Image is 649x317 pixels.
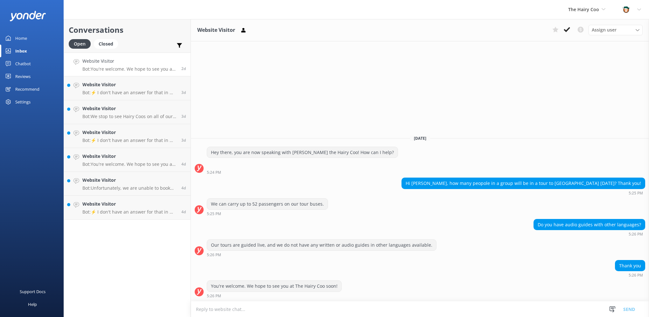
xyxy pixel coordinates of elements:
[621,5,631,14] img: 457-1738239164.png
[82,66,177,72] p: Bot: You're welcome. We hope to see you at The Hairy Coo soon!
[207,212,221,216] strong: 5:25 PM
[181,90,186,95] span: Oct 07 2025 07:53am (UTC +01:00) Europe/Dublin
[181,185,186,191] span: Oct 05 2025 09:36pm (UTC +01:00) Europe/Dublin
[82,177,177,184] h4: Website Visitor
[629,232,643,236] strong: 5:26 PM
[197,26,235,34] h3: Website Visitor
[64,172,191,196] a: Website VisitorBot:Unfortunately, we are unable to book accommodation on your behalf. We can prov...
[64,148,191,172] a: Website VisitorBot:You're welcome. We hope to see you at The Hairy Coo soon!4d
[82,105,177,112] h4: Website Visitor
[82,201,177,208] h4: Website Visitor
[207,171,221,174] strong: 5:24 PM
[64,124,191,148] a: Website VisitorBot:⚡ I don't have an answer for that in my knowledge base. Please try and rephras...
[28,298,37,311] div: Help
[207,294,221,298] strong: 5:26 PM
[64,53,191,76] a: Website VisitorBot:You're welcome. We hope to see you at The Hairy Coo soon!2d
[82,153,177,160] h4: Website Visitor
[15,57,31,70] div: Chatbot
[615,260,645,271] div: Thank you
[94,40,121,47] a: Closed
[94,39,118,49] div: Closed
[615,273,645,277] div: Oct 07 2025 05:26pm (UTC +01:00) Europe/Dublin
[20,285,45,298] div: Support Docs
[15,45,27,57] div: Inbox
[207,252,436,257] div: Oct 07 2025 05:26pm (UTC +01:00) Europe/Dublin
[15,95,31,108] div: Settings
[64,76,191,100] a: Website VisitorBot:⚡ I don't have an answer for that in my knowledge base. Please try and rephras...
[82,161,177,167] p: Bot: You're welcome. We hope to see you at The Hairy Coo soon!
[534,232,645,236] div: Oct 07 2025 05:26pm (UTC +01:00) Europe/Dublin
[82,81,177,88] h4: Website Visitor
[401,191,645,195] div: Oct 07 2025 05:25pm (UTC +01:00) Europe/Dublin
[15,70,31,83] div: Reviews
[207,240,436,250] div: Our tours are guided live, and we do not have any written or audio guides in other languages avai...
[181,209,186,215] span: Oct 05 2025 06:02pm (UTC +01:00) Europe/Dublin
[207,211,328,216] div: Oct 07 2025 05:25pm (UTC +01:00) Europe/Dublin
[82,137,177,143] p: Bot: ⚡ I don't have an answer for that in my knowledge base. Please try and rephrase your questio...
[181,137,186,143] span: Oct 06 2025 08:41pm (UTC +01:00) Europe/Dublin
[69,40,94,47] a: Open
[64,100,191,124] a: Website VisitorBot:We stop to see Hairy Coos on all of our tours, except for the 1-day tour to [G...
[10,11,46,21] img: yonder-white-logo.png
[629,191,643,195] strong: 5:25 PM
[69,39,91,49] div: Open
[207,253,221,257] strong: 5:26 PM
[534,219,645,230] div: Do you have audio guides with other languages?
[592,26,617,33] span: Assign user
[207,147,398,158] div: Hey there, you are now speaking with [PERSON_NAME] the Hairy Coo! How can I help?
[207,170,398,174] div: Oct 07 2025 05:24pm (UTC +01:00) Europe/Dublin
[410,136,430,141] span: [DATE]
[82,185,177,191] p: Bot: Unfortunately, we are unable to book accommodation on your behalf. We can provide recommenda...
[207,281,341,292] div: You're welcome. We hope to see you at The Hairy Coo soon!
[64,196,191,220] a: Website VisitorBot:⚡ I don't have an answer for that in my knowledge base. Please try and rephras...
[15,32,27,45] div: Home
[69,24,186,36] h2: Conversations
[629,273,643,277] strong: 5:26 PM
[181,161,186,167] span: Oct 06 2025 08:03am (UTC +01:00) Europe/Dublin
[82,90,177,95] p: Bot: ⚡ I don't have an answer for that in my knowledge base. Please try and rephrase your questio...
[207,293,342,298] div: Oct 07 2025 05:26pm (UTC +01:00) Europe/Dublin
[402,178,645,189] div: Hi [PERSON_NAME], how many peopole in a group will be in a tour to [GEOGRAPHIC_DATA] [DATE]? Than...
[568,6,599,12] span: The Hairy Coo
[207,199,328,209] div: We can carry up to 52 passengers on our tour buses.
[181,66,186,71] span: Oct 07 2025 05:26pm (UTC +01:00) Europe/Dublin
[15,83,39,95] div: Recommend
[82,129,177,136] h4: Website Visitor
[589,25,643,35] div: Assign User
[82,209,177,215] p: Bot: ⚡ I don't have an answer for that in my knowledge base. Please try and rephrase your questio...
[82,114,177,119] p: Bot: We stop to see Hairy Coos on all of our tours, except for the 1-day tour to [GEOGRAPHIC_DATA...
[82,58,177,65] h4: Website Visitor
[181,114,186,119] span: Oct 07 2025 04:18am (UTC +01:00) Europe/Dublin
